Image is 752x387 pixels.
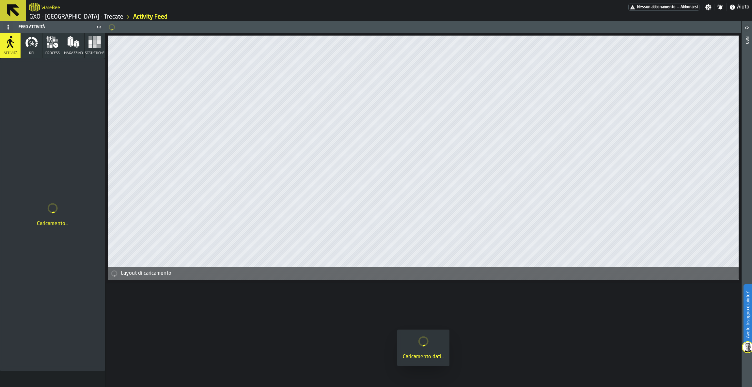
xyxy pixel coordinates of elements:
[29,51,34,55] span: KPI
[29,13,389,21] nav: Breadcrumb
[64,51,83,55] span: Magazzino
[6,220,100,228] div: Caricamento...
[744,34,749,385] div: Info
[702,4,714,10] label: button-toggle-Impostazioni
[85,51,104,55] span: Statistiche
[108,267,739,280] div: alert-Layout di caricamento
[2,22,94,32] div: Feed Attività
[637,5,676,9] span: Nessun abbonamento
[742,23,751,34] label: button-toggle-Aperto
[744,285,751,345] label: Avete bisogno di aiuto?
[681,5,698,9] span: Abbonarsi
[737,3,749,11] span: Aiuto
[4,51,18,55] span: Attività
[29,13,123,21] a: link-to-/wh/i/7274009e-5361-4e21-8e36-7045ee840609
[402,353,444,361] div: Caricamento dati...
[94,23,103,31] label: button-toggle-Chiudimi
[628,4,699,11] a: link-to-/wh/i/7274009e-5361-4e21-8e36-7045ee840609/pricing/
[29,1,40,13] a: logo-header
[727,3,752,11] label: button-toggle-Aiuto
[133,13,167,21] a: link-to-/wh/i/7274009e-5361-4e21-8e36-7045ee840609/feed/fdbe9a4f-abe1-486a-a9d9-92e450c8c2be
[677,5,679,9] span: —
[41,4,60,10] h2: Sub Title
[714,4,726,10] label: button-toggle-Notifiche
[121,270,736,277] div: Layout di caricamento
[742,21,752,387] header: Info
[628,4,699,11] div: Abbonamento al menu
[45,51,60,55] span: process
